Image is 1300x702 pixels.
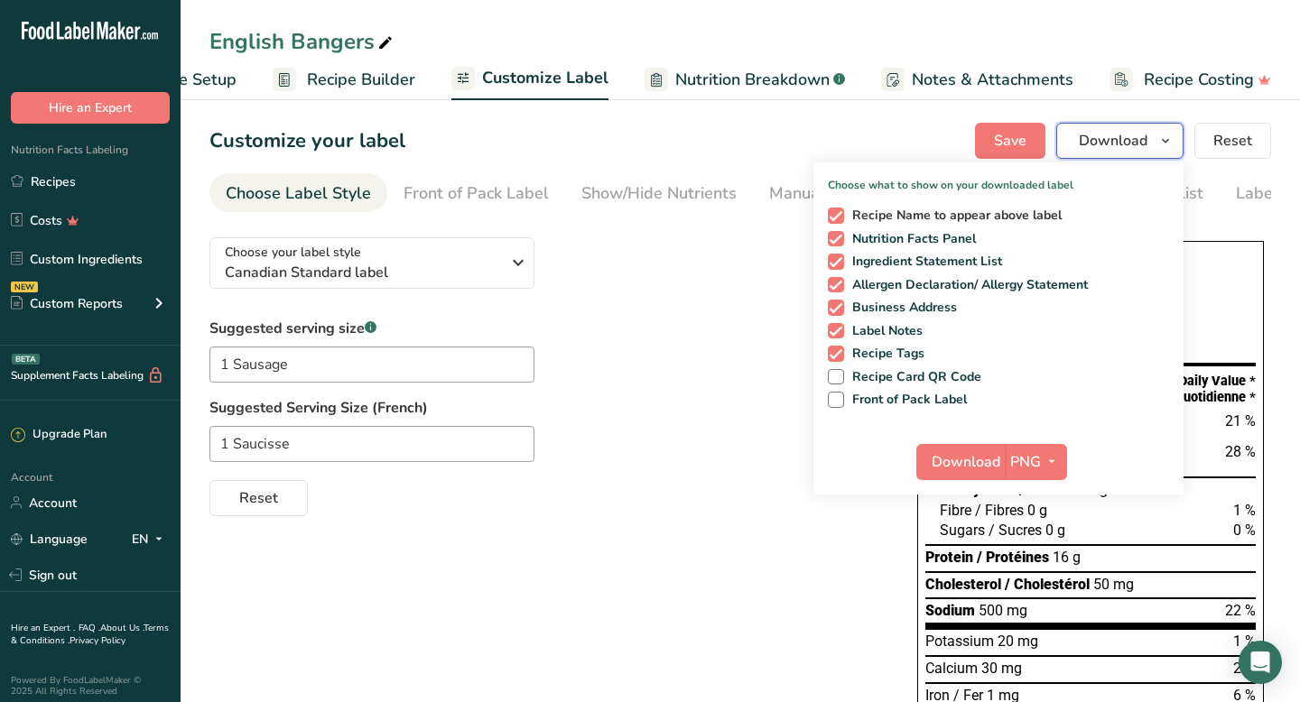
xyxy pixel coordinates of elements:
[1056,123,1184,159] button: Download
[1005,444,1067,480] button: PNG
[307,68,415,92] span: Recipe Builder
[994,130,1026,152] span: Save
[209,397,881,419] label: Suggested Serving Size (French)
[11,294,123,313] div: Custom Reports
[404,181,549,206] div: Front of Pack Label
[940,502,971,519] span: Fibre
[925,549,973,566] span: Protein
[844,254,1003,270] span: Ingredient Statement List
[1110,60,1271,100] a: Recipe Costing
[975,502,1024,519] span: / Fibres
[940,522,985,539] span: Sugars
[998,633,1038,650] span: 20 mg
[11,675,170,697] div: Powered By FoodLabelMaker © 2025 All Rights Reserved
[675,68,830,92] span: Nutrition Breakdown
[1213,130,1252,152] span: Reset
[844,323,924,339] span: Label Notes
[209,237,534,289] button: Choose your label style Canadian Standard label
[916,444,1005,480] button: Download
[1045,522,1065,539] span: 0 g
[209,25,396,58] div: English Bangers
[932,451,1000,473] span: Download
[1225,412,1256,430] span: 21 %
[209,480,308,516] button: Reset
[209,318,534,339] label: Suggested serving size
[482,66,608,90] span: Customize Label
[979,602,1027,619] span: 500 mg
[1088,481,1108,498] span: 1 g
[1194,123,1271,159] button: Reset
[1053,549,1081,566] span: 16 g
[912,68,1073,92] span: Notes & Attachments
[70,634,125,647] a: Privacy Policy
[226,181,371,206] div: Choose Label Style
[1225,602,1256,619] span: 22 %
[11,92,170,124] button: Hire an Expert
[79,622,100,634] a: FAQ .
[981,660,1022,677] span: 30 mg
[925,481,1016,498] span: Carbohydrate
[1233,633,1256,650] span: 1 %
[11,282,38,292] div: NEW
[1233,660,1256,677] span: 2 %
[1027,502,1047,519] span: 0 g
[1019,481,1084,498] span: / Glucides
[11,622,169,647] a: Terms & Conditions .
[1079,130,1147,152] span: Download
[813,162,1184,193] p: Choose what to show on your downloaded label
[844,369,982,385] span: Recipe Card QR Code
[925,576,1001,593] span: Cholesterol
[1144,68,1254,92] span: Recipe Costing
[1225,443,1256,460] span: 28 %
[581,181,737,206] div: Show/Hide Nutrients
[1093,576,1134,593] span: 50 mg
[11,622,75,634] a: Hire an Expert .
[239,487,278,509] span: Reset
[844,392,968,408] span: Front of Pack Label
[100,622,144,634] a: About Us .
[1010,451,1041,473] span: PNG
[209,126,405,156] h1: Customize your label
[844,346,925,362] span: Recipe Tags
[225,262,500,283] span: Canadian Standard label
[844,300,958,316] span: Business Address
[225,243,361,262] span: Choose your label style
[975,123,1045,159] button: Save
[12,354,40,365] div: BETA
[138,68,237,92] span: Recipe Setup
[1005,576,1090,593] span: / Cholestérol
[989,522,1042,539] span: / Sucres
[1123,374,1256,405] div: % Daily Value * % valeur quotidienne *
[769,181,942,206] div: Manual Label Override
[645,60,845,100] a: Nutrition Breakdown
[11,426,107,444] div: Upgrade Plan
[132,528,170,550] div: EN
[844,208,1063,224] span: Recipe Name to appear above label
[925,633,994,650] span: Potassium
[977,549,1049,566] span: / Protéines
[11,523,88,555] a: Language
[451,58,608,101] a: Customize Label
[1233,522,1256,539] span: 0 %
[844,277,1089,293] span: Allergen Declaration/ Allergy Statement
[881,60,1073,100] a: Notes & Attachments
[925,602,975,619] span: Sodium
[1233,502,1256,519] span: 1 %
[273,60,415,100] a: Recipe Builder
[925,660,978,677] span: Calcium
[1239,641,1282,684] div: Open Intercom Messenger
[844,231,977,247] span: Nutrition Facts Panel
